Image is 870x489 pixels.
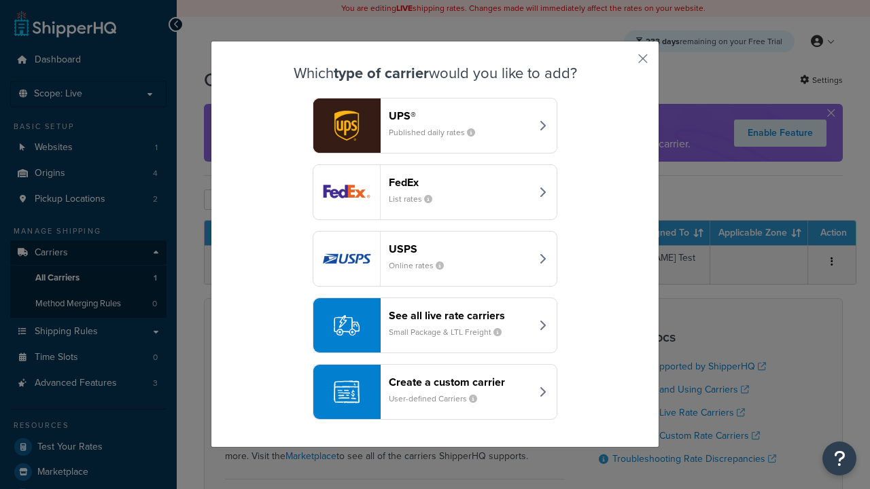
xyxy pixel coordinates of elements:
small: Published daily rates [389,126,486,139]
header: FedEx [389,176,531,189]
img: icon-carrier-liverate-becf4550.svg [334,312,360,338]
header: USPS [389,242,531,255]
button: usps logoUSPSOnline rates [313,231,557,287]
button: fedEx logoFedExList rates [313,164,557,220]
small: User-defined Carriers [389,393,488,405]
header: UPS® [389,109,531,122]
strong: type of carrier [334,62,429,84]
small: List rates [389,193,443,205]
img: usps logo [313,232,380,286]
header: See all live rate carriers [389,309,531,322]
button: ups logoUPS®Published daily rates [313,98,557,153]
button: Create a custom carrierUser-defined Carriers [313,364,557,420]
img: fedEx logo [313,165,380,219]
button: Open Resource Center [822,441,856,475]
img: icon-carrier-custom-c93b8a24.svg [334,379,360,405]
img: ups logo [313,98,380,153]
button: See all live rate carriersSmall Package & LTL Freight [313,297,557,353]
small: Small Package & LTL Freight [389,326,512,338]
header: Create a custom carrier [389,376,531,388]
small: Online rates [389,259,455,272]
h3: Which would you like to add? [245,65,625,81]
